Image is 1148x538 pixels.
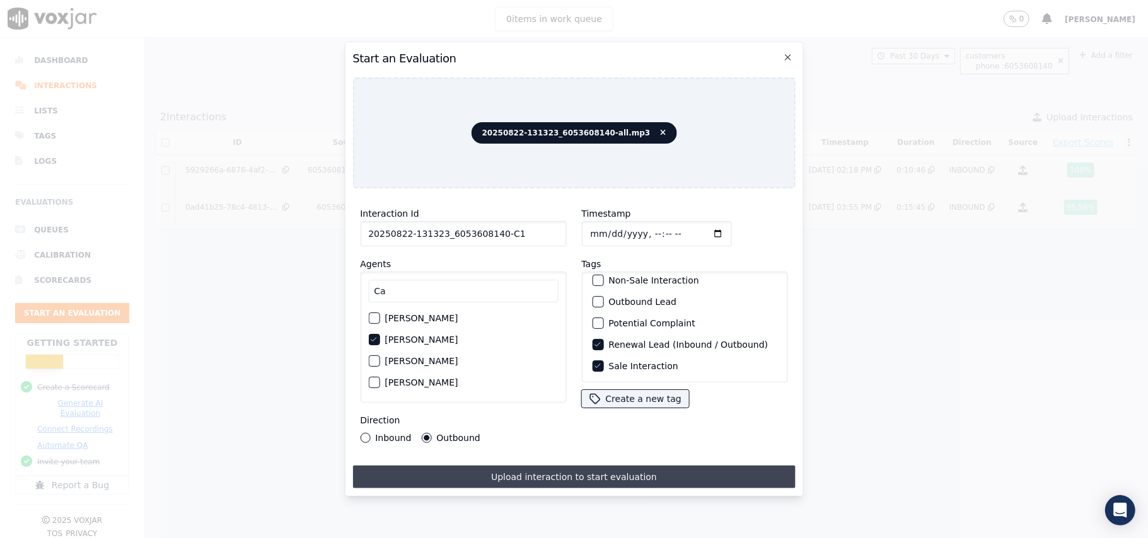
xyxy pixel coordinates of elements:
[360,221,566,246] input: reference id, file name, etc
[385,335,458,344] label: [PERSON_NAME]
[375,433,411,442] label: Inbound
[608,362,678,370] label: Sale Interaction
[360,415,400,425] label: Direction
[608,319,695,328] label: Potential Complaint
[360,259,391,269] label: Agents
[581,390,688,408] button: Create a new tag
[608,276,699,285] label: Non-Sale Interaction
[608,340,768,349] label: Renewal Lead (Inbound / Outbound)
[352,466,795,488] button: Upload interaction to start evaluation
[581,209,630,219] label: Timestamp
[472,122,677,144] span: 20250822-131323_6053608140-all.mp3
[436,433,480,442] label: Outbound
[385,357,458,365] label: [PERSON_NAME]
[352,50,795,67] h2: Start an Evaluation
[360,209,419,219] label: Interaction Id
[608,297,676,306] label: Outbound Lead
[385,314,458,323] label: [PERSON_NAME]
[368,280,558,302] input: Search Agents...
[1105,495,1135,525] div: Open Intercom Messenger
[385,378,458,387] label: [PERSON_NAME]
[581,259,601,269] label: Tags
